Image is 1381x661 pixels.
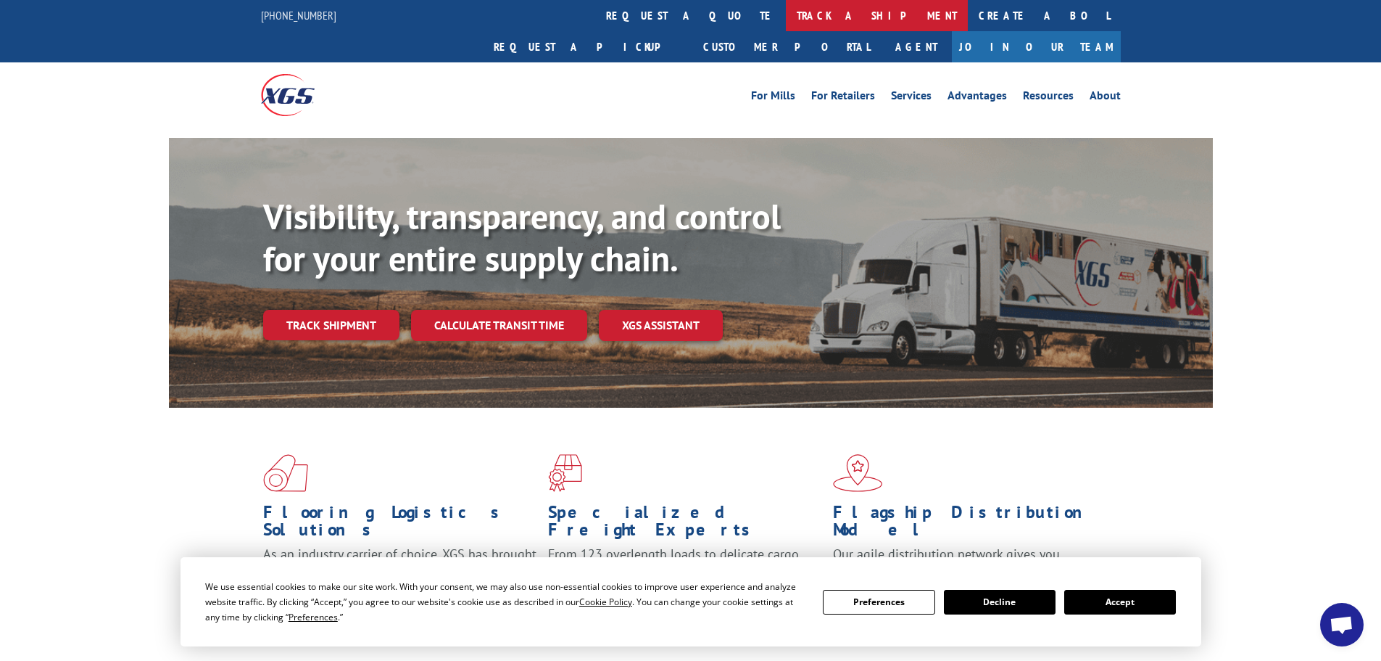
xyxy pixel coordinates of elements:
[881,31,952,62] a: Agent
[1023,90,1074,106] a: Resources
[261,8,336,22] a: [PHONE_NUMBER]
[411,310,587,341] a: Calculate transit time
[483,31,692,62] a: Request a pickup
[548,504,822,546] h1: Specialized Freight Experts
[1090,90,1121,106] a: About
[833,546,1100,580] span: Our agile distribution network gives you nationwide inventory management on demand.
[952,31,1121,62] a: Join Our Team
[944,590,1056,615] button: Decline
[1064,590,1176,615] button: Accept
[548,546,822,610] p: From 123 overlength loads to delicate cargo, our experienced staff knows the best way to move you...
[205,579,805,625] div: We use essential cookies to make our site work. With your consent, we may also use non-essential ...
[833,454,883,492] img: xgs-icon-flagship-distribution-model-red
[263,504,537,546] h1: Flooring Logistics Solutions
[891,90,932,106] a: Services
[579,596,632,608] span: Cookie Policy
[1320,603,1364,646] div: Open chat
[751,90,795,106] a: For Mills
[692,31,881,62] a: Customer Portal
[263,546,536,597] span: As an industry carrier of choice, XGS has brought innovation and dedication to flooring logistics...
[599,310,723,341] a: XGS ASSISTANT
[548,454,582,492] img: xgs-icon-focused-on-flooring-red
[823,590,934,615] button: Preferences
[263,310,399,340] a: Track shipment
[811,90,875,106] a: For Retailers
[263,454,308,492] img: xgs-icon-total-supply-chain-intelligence-red
[181,557,1201,646] div: Cookie Consent Prompt
[289,611,338,623] span: Preferences
[833,504,1107,546] h1: Flagship Distribution Model
[263,194,781,281] b: Visibility, transparency, and control for your entire supply chain.
[947,90,1007,106] a: Advantages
